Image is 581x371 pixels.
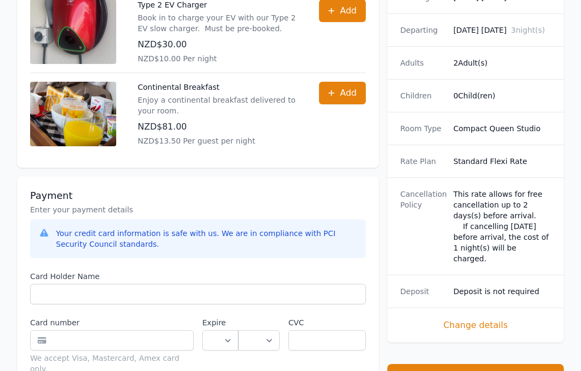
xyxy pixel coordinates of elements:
div: This rate allows for free cancellation up to 2 days(s) before arrival. If cancelling [DATE] befor... [454,188,551,263]
dd: Standard Flexi Rate [454,155,551,166]
label: Expire [202,317,238,328]
label: Card Holder Name [30,271,366,282]
label: . [238,317,280,328]
span: Add [340,4,357,17]
dd: 2 Adult(s) [454,57,551,68]
span: Change details [400,318,551,331]
span: 3 night(s) [511,25,545,34]
dt: Adults [400,57,445,68]
span: Add [340,87,357,99]
p: Enter your payment details [30,204,366,215]
dt: Deposit [400,286,445,296]
p: Enjoy a continental breakfast delivered to your room. [138,95,297,116]
label: Card number [30,317,194,328]
p: Continental Breakfast [138,82,297,92]
label: CVC [288,317,366,328]
button: Add [319,82,366,104]
dd: [DATE] [DATE] [454,24,551,35]
dt: Room Type [400,123,445,133]
div: Your credit card information is safe with us. We are in compliance with PCI Security Council stan... [56,228,357,249]
dt: Rate Plan [400,155,445,166]
p: NZD$81.00 [138,120,297,133]
p: NZD$30.00 [138,38,297,51]
p: NZD$13.50 Per guest per night [138,135,297,146]
dd: Compact Queen Studio [454,123,551,133]
h3: Payment [30,189,366,202]
dd: Deposit is not required [454,286,551,296]
img: Continental Breakfast [30,82,116,146]
dt: Cancellation Policy [400,188,445,263]
dt: Children [400,90,445,101]
p: NZD$10.00 Per night [138,53,297,64]
dd: 0 Child(ren) [454,90,551,101]
p: Book in to charge your EV with our Type 2 EV slow charger. Must be pre-booked. [138,12,297,34]
dt: Departing [400,24,445,35]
